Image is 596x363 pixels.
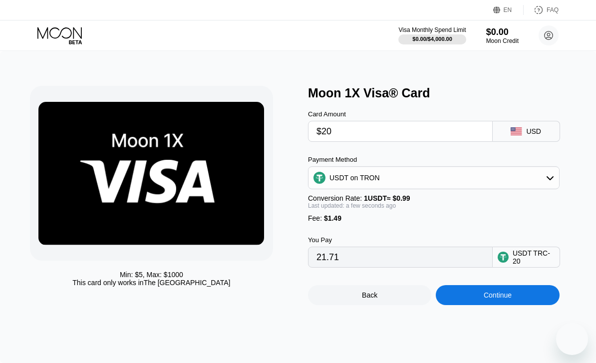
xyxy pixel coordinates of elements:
div: Min: $ 5 , Max: $ 1000 [120,271,183,279]
div: Continue [436,285,559,305]
div: Visa Monthly Spend Limit$0.00/$4,000.00 [398,26,466,44]
div: USD [526,127,541,135]
div: You Pay [308,236,493,244]
div: $0.00Moon Credit [486,27,519,44]
div: Continue [484,291,512,299]
input: $0.00 [316,121,484,141]
div: Fee : [308,214,560,222]
div: EN [504,6,512,13]
div: $0.00 / $4,000.00 [412,36,452,42]
div: USDT on TRON [329,174,380,182]
div: $0.00 [486,27,519,37]
div: USDT TRC-20 [513,249,555,265]
div: Moon Credit [486,37,519,44]
div: Back [308,285,431,305]
div: Last updated: a few seconds ago [308,202,560,209]
div: Payment Method [308,156,560,163]
div: This card only works in The [GEOGRAPHIC_DATA] [72,279,230,287]
span: $1.49 [324,214,341,222]
div: FAQ [524,5,559,15]
div: Visa Monthly Spend Limit [398,26,466,33]
span: 1 USDT ≈ $0.99 [364,194,410,202]
div: Back [362,291,377,299]
div: FAQ [547,6,559,13]
div: Moon 1X Visa® Card [308,86,576,100]
iframe: Button to launch messaging window [556,323,588,355]
div: Card Amount [308,110,493,118]
div: Conversion Rate: [308,194,560,202]
div: EN [493,5,524,15]
div: USDT on TRON [308,168,559,188]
